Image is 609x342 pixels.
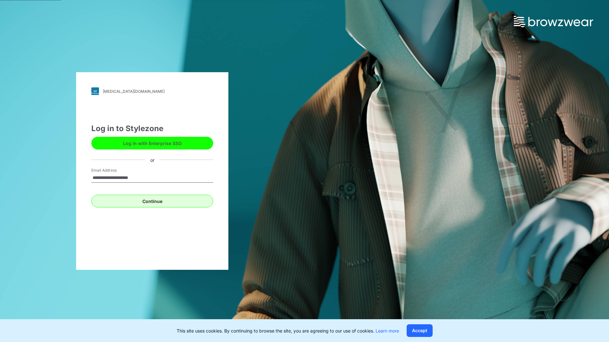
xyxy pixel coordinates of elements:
a: [MEDICAL_DATA][DOMAIN_NAME] [91,87,213,95]
label: Email Address [91,168,136,173]
button: Log in with Enterprise SSO [91,137,213,149]
button: Continue [91,195,213,207]
button: Accept [407,324,433,337]
div: [MEDICAL_DATA][DOMAIN_NAME] [103,89,165,94]
div: or [145,156,160,163]
p: This site uses cookies. By continuing to browse the site, you are agreeing to our use of cookies. [177,327,399,334]
a: Learn more [376,328,399,333]
img: svg+xml;base64,PHN2ZyB3aWR0aD0iMjgiIGhlaWdodD0iMjgiIHZpZXdCb3g9IjAgMCAyOCAyOCIgZmlsbD0ibm9uZSIgeG... [91,87,99,95]
img: browzwear-logo.73288ffb.svg [514,16,593,27]
div: Log in to Stylezone [91,123,213,134]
